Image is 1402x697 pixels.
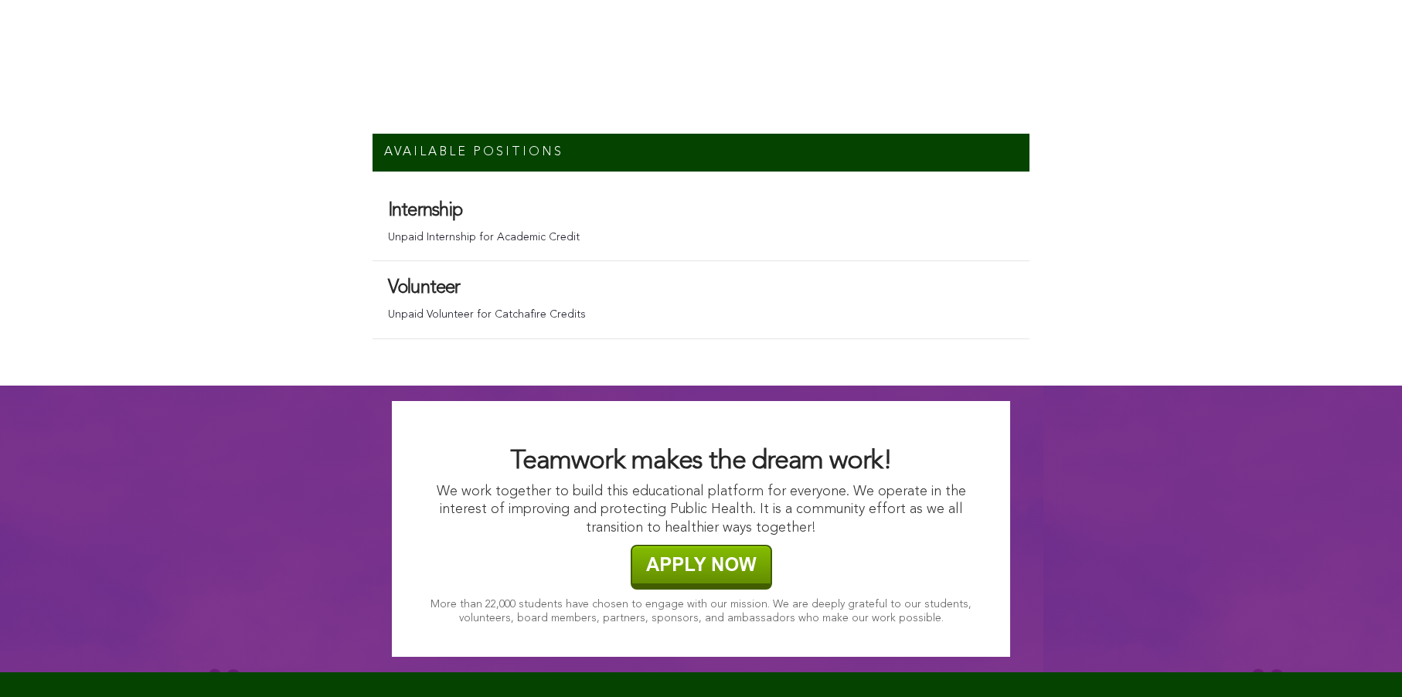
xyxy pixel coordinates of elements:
[388,230,1014,246] p: Unpaid Internship for Academic Credit
[388,199,1014,223] h3: Internship
[1325,623,1402,697] iframe: Chat Widget
[388,308,1014,323] p: Unpaid Volunteer for Catchafire Credits
[373,134,1029,172] h3: AVAILABLE POSITIONS
[388,277,1014,300] h3: Volunteer
[423,483,979,537] p: We work together to build this educational platform for everyone. We operate in the interest of i...
[631,545,772,590] img: APPLY NOW
[423,597,979,625] p: More than 22,000 students have chosen to engage with our mission. We are deeply grateful to our s...
[423,447,979,475] h2: Teamwork makes the dream work!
